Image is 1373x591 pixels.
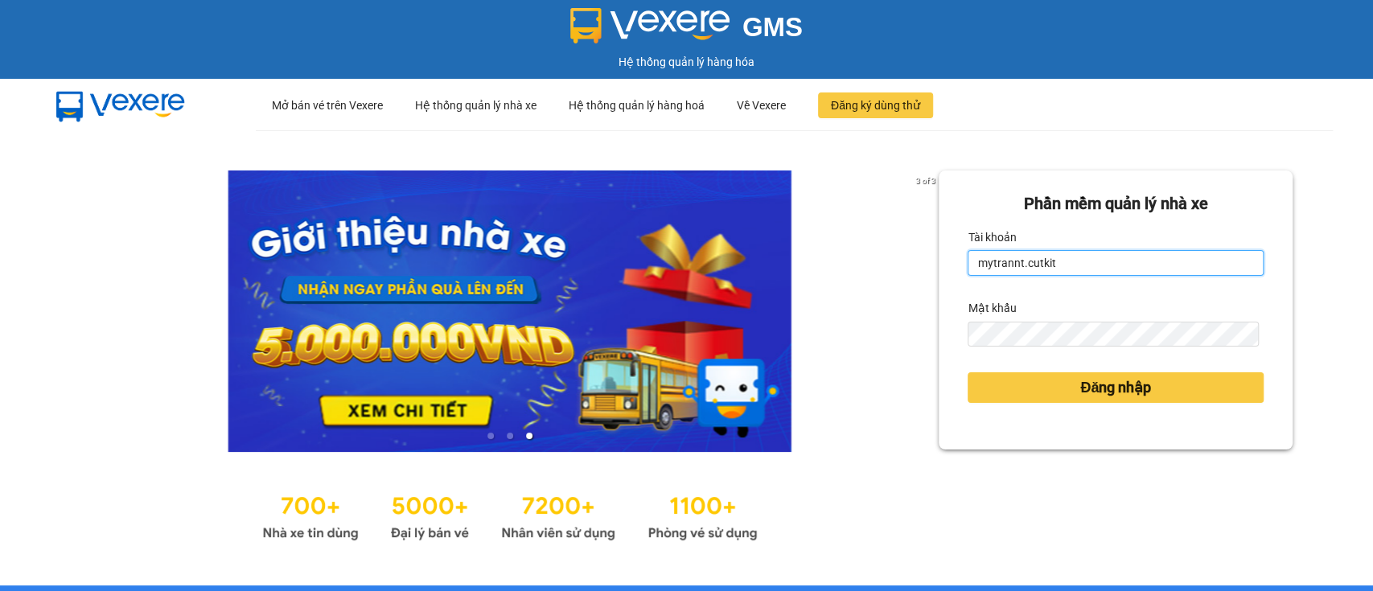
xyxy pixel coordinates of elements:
input: Mật khẩu [968,322,1258,347]
button: Đăng nhập [968,372,1264,403]
img: mbUUG5Q.png [40,79,201,132]
label: Mật khẩu [968,295,1016,321]
li: slide item 1 [487,433,494,439]
button: previous slide / item [80,170,103,452]
div: Phần mềm quản lý nhà xe [968,191,1264,216]
span: Đăng ký dùng thử [831,96,920,114]
label: Tài khoản [968,224,1016,250]
span: GMS [742,12,803,42]
li: slide item 3 [526,433,532,439]
button: next slide / item [916,170,939,452]
button: Đăng ký dùng thử [818,92,933,118]
div: Về Vexere [737,80,786,131]
div: Mở bán vé trên Vexere [272,80,383,131]
img: Statistics.png [262,484,758,545]
div: Hệ thống quản lý nhà xe [415,80,536,131]
li: slide item 2 [507,433,513,439]
div: Hệ thống quản lý hàng hoá [569,80,705,131]
span: Đăng nhập [1080,376,1151,399]
a: GMS [570,24,803,37]
p: 3 of 3 [911,170,939,191]
img: logo 2 [570,8,730,43]
input: Tài khoản [968,250,1264,276]
div: Hệ thống quản lý hàng hóa [4,53,1369,71]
